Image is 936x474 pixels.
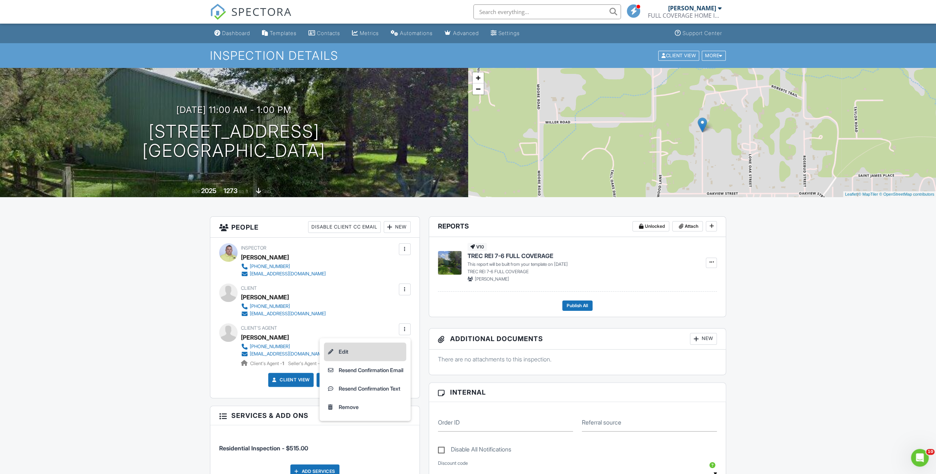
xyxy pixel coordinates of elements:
h3: People [210,217,419,238]
div: Advanced [453,30,479,36]
a: [EMAIL_ADDRESS][DOMAIN_NAME] [241,270,326,278]
a: Advanced [442,27,482,40]
span: Client's Agent [241,325,277,331]
div: Templates [270,30,297,36]
div: Contacts [317,30,340,36]
div: [PERSON_NAME] [241,252,289,263]
span: Client [241,285,257,291]
div: FULL COVERAGE HOME INSPECTIONS [648,12,722,19]
div: Disable Client CC Email [308,221,381,233]
a: Settings [488,27,523,40]
a: [PHONE_NUMBER] [241,263,326,270]
div: [EMAIL_ADDRESS][DOMAIN_NAME] [250,271,326,277]
a: © MapTiler [858,192,878,196]
a: [PHONE_NUMBER] [241,303,326,310]
a: [EMAIL_ADDRESS][DOMAIN_NAME] [241,350,326,358]
a: Zoom in [473,72,484,83]
span: slab [262,189,270,194]
div: New [384,221,411,233]
div: 1273 [224,187,238,195]
a: Resend Confirmation Email [324,361,406,379]
strong: 1 [282,361,284,366]
div: Metrics [360,30,379,36]
a: Client View [657,52,701,58]
span: SPECTORA [231,4,292,19]
a: Automations (Basic) [388,27,436,40]
a: Edit [324,343,406,361]
div: [PHONE_NUMBER] [250,264,290,269]
a: [EMAIL_ADDRESS][DOMAIN_NAME] [241,310,326,317]
li: Service: Residential Inspection [219,431,411,458]
div: | [843,191,936,197]
img: The Best Home Inspection Software - Spectora [210,4,226,20]
a: Resend Confirmation Text [324,379,406,398]
div: [EMAIL_ADDRESS][DOMAIN_NAME] [250,351,326,357]
div: Automations [400,30,433,36]
span: Inspector [241,245,266,251]
h3: Internal [429,383,726,402]
span: Residential Inspection - $515.00 [219,444,308,452]
div: Settings [498,30,520,36]
input: Search everything... [473,4,621,19]
a: Dashboard [211,27,253,40]
h1: Inspection Details [210,49,726,62]
a: Contacts [305,27,343,40]
a: Templates [259,27,300,40]
div: [PHONE_NUMBER] [250,344,290,350]
a: Metrics [349,27,382,40]
a: [PERSON_NAME] [241,332,289,343]
div: Dashboard [222,30,250,36]
span: 10 [926,449,935,455]
div: [PHONE_NUMBER] [250,303,290,309]
span: sq. ft. [239,189,249,194]
div: Client View [658,51,699,61]
h3: [DATE] 11:00 am - 1:00 pm [176,105,291,115]
h3: Additional Documents [429,329,726,350]
h1: [STREET_ADDRESS] [GEOGRAPHIC_DATA] [142,122,325,161]
div: New [690,333,717,345]
span: Seller's Agent - [288,361,323,366]
h3: Services & Add ons [210,406,419,425]
span: Client's Agent - [250,361,285,366]
div: [PERSON_NAME] [241,292,289,303]
a: [PHONE_NUMBER] [241,343,326,350]
a: Leaflet [845,192,857,196]
p: There are no attachments to this inspection. [438,355,717,363]
a: © OpenStreetMap contributors [879,192,934,196]
div: More [702,51,726,61]
label: Referral source [582,418,621,426]
div: [EMAIL_ADDRESS][DOMAIN_NAME] [250,311,326,317]
iframe: Intercom live chat [911,449,929,467]
a: Remove [324,398,406,416]
span: Built [192,189,200,194]
a: Support Center [672,27,725,40]
div: 2025 [201,187,217,195]
a: SPECTORA [210,10,292,25]
label: Disable All Notifications [438,446,511,455]
div: [PERSON_NAME] [668,4,716,12]
a: Zoom out [473,83,484,95]
label: Discount code [438,460,468,467]
label: Order ID [438,418,460,426]
div: Support Center [683,30,722,36]
a: Client View [271,376,310,384]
